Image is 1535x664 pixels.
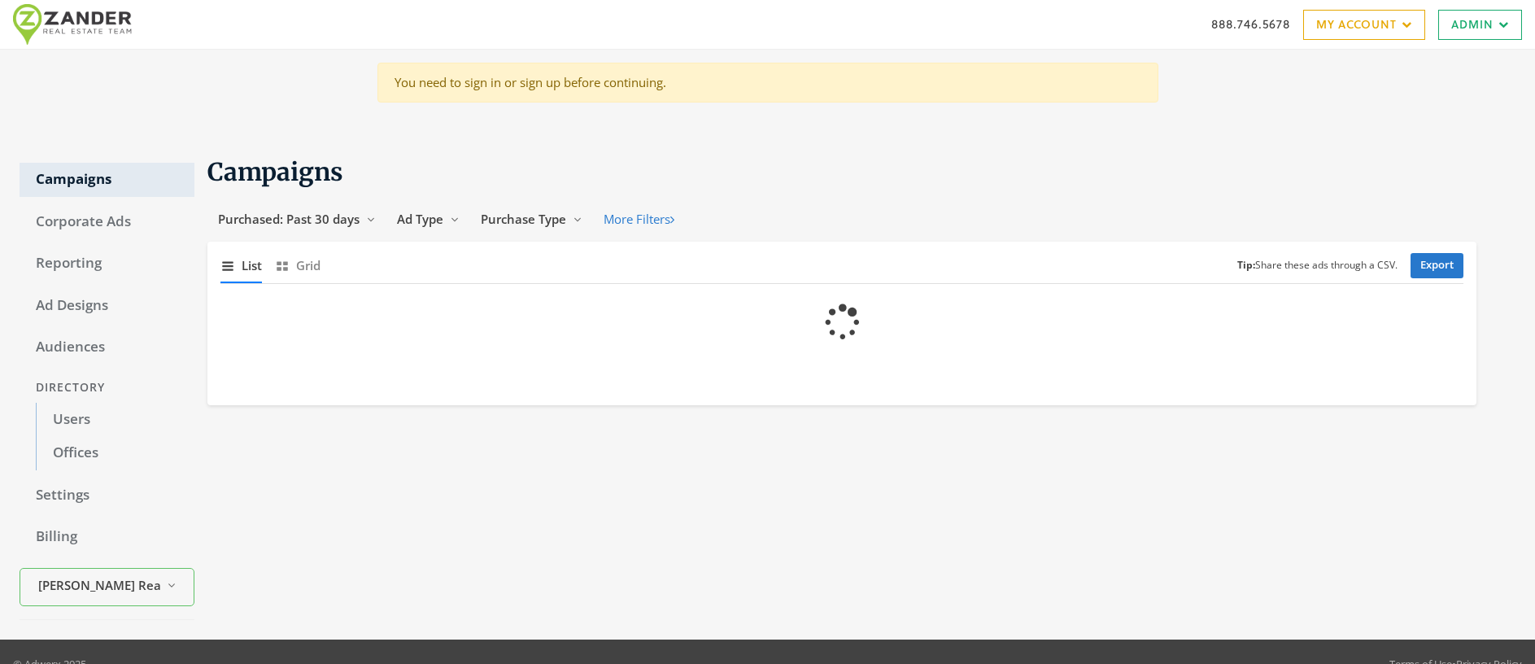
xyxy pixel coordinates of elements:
button: More Filters [593,204,685,234]
button: [PERSON_NAME] Real Estate Team [20,568,194,606]
small: Share these ads through a CSV. [1237,258,1398,273]
a: Settings [20,478,194,513]
span: Campaigns [207,156,343,187]
span: Ad Type [397,211,443,227]
span: Grid [296,256,321,275]
a: Ad Designs [20,289,194,323]
a: Billing [20,520,194,554]
span: [PERSON_NAME] Real Estate Team [38,576,160,595]
a: Offices [36,436,194,470]
a: Audiences [20,330,194,365]
button: Purchased: Past 30 days [207,204,386,234]
a: Campaigns [20,163,194,197]
a: My Account [1303,10,1425,40]
button: Ad Type [386,204,470,234]
button: List [220,248,262,283]
span: Purchase Type [481,211,566,227]
span: List [242,256,262,275]
div: Directory [20,373,194,403]
a: Reporting [20,247,194,281]
img: Adwerx [13,4,142,45]
div: You need to sign in or sign up before continuing. [377,63,1158,103]
a: Users [36,403,194,437]
a: Admin [1438,10,1522,40]
a: 888.746.5678 [1211,15,1290,33]
button: Purchase Type [470,204,593,234]
span: Purchased: Past 30 days [218,211,360,227]
a: Corporate Ads [20,205,194,239]
button: Grid [275,248,321,283]
a: Export [1411,253,1463,278]
b: Tip: [1237,258,1255,272]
